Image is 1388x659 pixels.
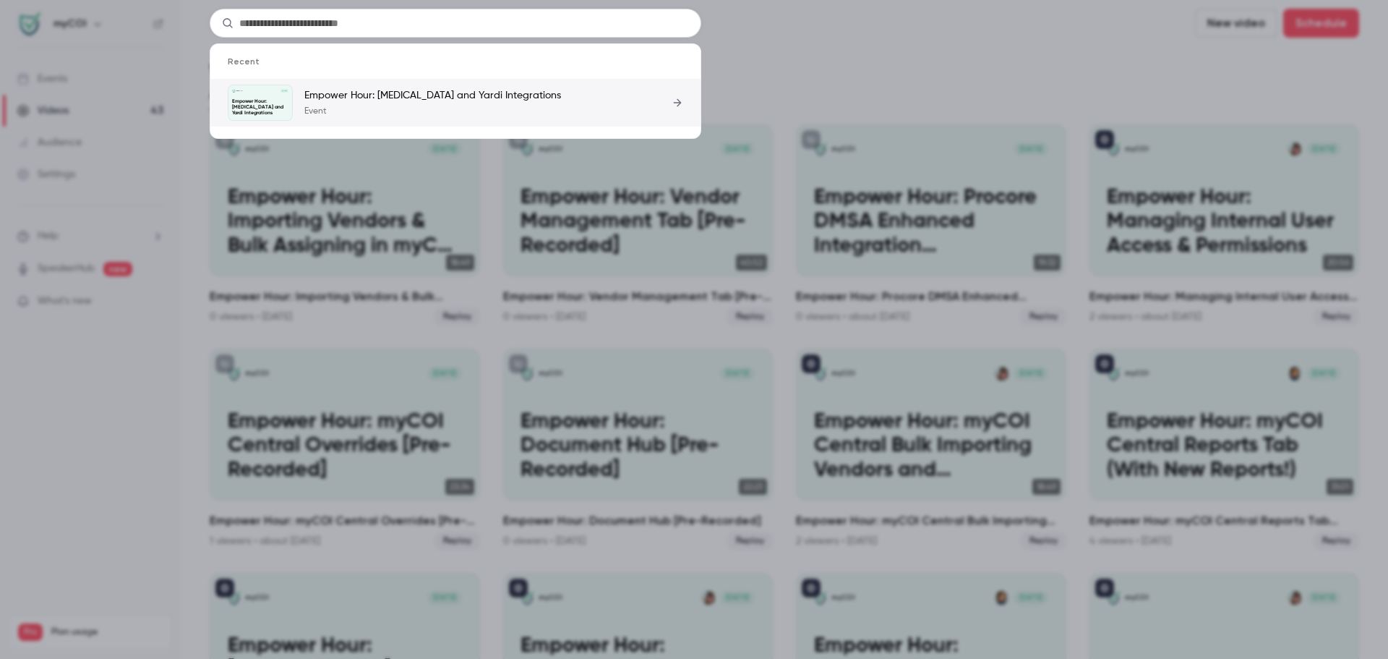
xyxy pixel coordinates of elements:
p: Event [304,106,561,117]
p: Empower Hour: [MEDICAL_DATA] and Yardi Integrations [232,99,288,116]
li: Recent [210,56,701,79]
p: myCOI [236,90,243,92]
img: Empower Hour: MRI and Yardi Integrations [232,89,235,92]
span: [DATE] [280,89,288,92]
p: Empower Hour: [MEDICAL_DATA] and Yardi Integrations [304,88,561,103]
